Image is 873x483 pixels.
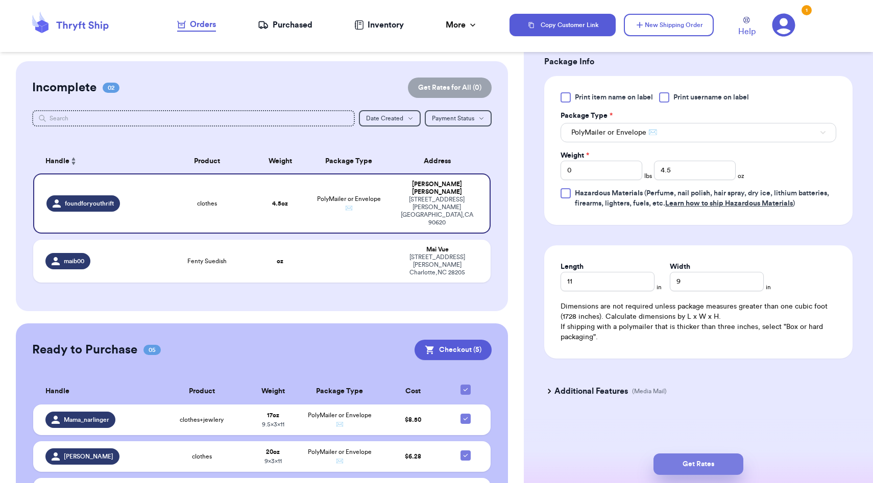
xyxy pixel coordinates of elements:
th: Address [390,149,491,173]
button: Get Rates [653,453,743,475]
strong: 17 oz [267,412,279,418]
span: Handle [45,386,69,397]
th: Cost [380,378,447,404]
p: If shipping with a polymailer that is thicker than three inches, select "Box or hard packaging". [561,322,836,342]
span: foundforyouthrift [65,199,114,208]
span: PolyMailer or Envelope ✉️ [308,412,372,427]
span: [PERSON_NAME] [64,452,113,461]
span: Print username on label [673,92,749,103]
a: Help [738,17,756,38]
th: Weight [247,378,300,404]
h2: Incomplete [32,80,96,96]
div: Orders [177,18,216,31]
span: lbs [644,172,652,180]
span: 9 x 3 x 11 [264,458,282,464]
strong: 20 oz [266,449,280,455]
span: Mama_narlinger [64,416,109,424]
span: (Perfume, nail polish, hair spray, dry ice, lithium batteries, firearms, lighters, fuels, etc. ) [575,190,829,207]
button: Get Rates for All (0) [408,78,492,98]
div: 1 [802,5,812,15]
span: $ 6.28 [405,453,421,460]
div: [PERSON_NAME] [PERSON_NAME] [396,181,477,196]
a: Learn how to ship Hazardous Materials [665,200,793,207]
label: Width [670,262,690,272]
button: Sort ascending [69,155,78,167]
span: Handle [45,156,69,167]
button: Checkout (5) [415,340,492,360]
span: maib00 [64,257,84,265]
span: clothes+jewlery [180,416,224,424]
span: PolyMailer or Envelope ✉️ [317,196,381,211]
button: New Shipping Order [624,14,714,36]
a: 1 [772,13,795,37]
span: 02 [103,83,119,93]
th: Product [157,378,246,404]
label: Length [561,262,584,272]
p: (Media Mail) [632,387,667,395]
span: 9.5 x 3 x 11 [262,421,284,427]
span: Date Created [366,115,403,121]
span: Hazardous Materials [575,190,643,197]
button: Date Created [359,110,421,126]
a: Purchased [258,19,312,31]
span: clothes [197,199,217,208]
a: Orders [177,18,216,32]
th: Package Type [300,378,380,404]
div: More [446,19,478,31]
div: Dimensions are not required unless package measures greater than one cubic foot (1728 inches). Ca... [561,301,836,342]
span: 05 [143,345,161,355]
h3: Package Info [544,56,853,68]
button: Payment Status [425,110,492,126]
th: Package Type [308,149,390,173]
th: Weight [253,149,308,173]
span: oz [738,172,744,180]
span: Print item name on label [575,92,653,103]
div: [STREET_ADDRESS][PERSON_NAME] Charlotte , NC 28205 [396,253,478,276]
span: Payment Status [432,115,474,121]
span: PolyMailer or Envelope ✉️ [571,128,657,138]
strong: 4.5 oz [272,200,288,207]
strong: oz [277,258,283,264]
span: Help [738,26,756,38]
span: in [766,283,771,291]
input: Search [32,110,355,126]
span: PolyMailer or Envelope ✉️ [308,449,372,464]
div: [STREET_ADDRESS][PERSON_NAME] [GEOGRAPHIC_DATA] , CA 90620 [396,196,477,226]
h3: Additional Features [554,385,628,397]
button: PolyMailer or Envelope ✉️ [561,123,836,142]
span: in [657,283,662,291]
span: $ 8.50 [405,417,421,423]
a: Inventory [354,19,404,31]
div: Mai Vue [396,246,478,253]
button: Copy Customer Link [510,14,616,36]
span: Fenty Suedish [187,257,227,265]
th: Product [161,149,253,173]
h2: Ready to Purchase [32,342,137,358]
span: clothes [192,452,212,461]
label: Weight [561,150,589,161]
label: Package Type [561,111,613,121]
